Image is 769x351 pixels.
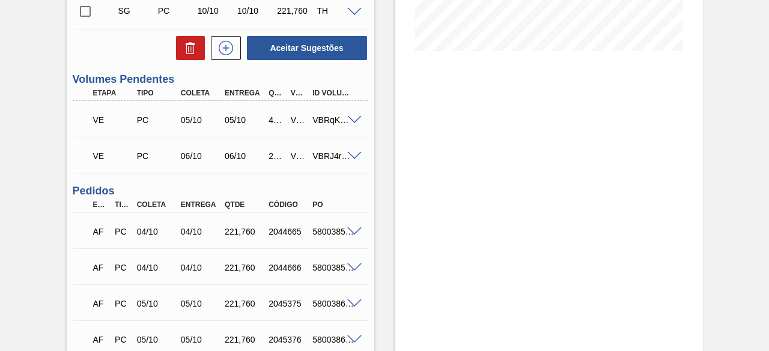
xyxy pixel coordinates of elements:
p: AF [93,227,108,236]
div: 5800386734 [309,335,357,344]
div: 2045375 [266,299,313,308]
div: 10/10/2025 [195,6,237,16]
div: Entrega [222,89,269,97]
h3: Volumes Pendentes [73,73,368,86]
div: 05/10/2025 [178,299,225,308]
p: AF [93,263,108,272]
p: VE [93,151,135,161]
div: 05/10/2025 [134,299,181,308]
div: 05/10/2025 [178,115,225,125]
div: 221,760 [222,263,269,272]
div: Volume Enviado para Transporte [90,107,138,133]
div: Coleta [134,200,181,209]
div: 221,760 [222,335,269,344]
div: PO [309,200,357,209]
div: Pedido de Compra [112,227,133,236]
div: Pedido de Compra [112,299,133,308]
div: Qtde [222,200,269,209]
div: Pedido de Compra [112,263,133,272]
div: Nova sugestão [205,36,241,60]
div: Aguardando Faturamento [90,254,111,281]
div: 05/10/2025 [178,335,225,344]
div: 221,760 [266,151,287,161]
div: 05/10/2025 [222,115,269,125]
div: 221,760 [222,227,269,236]
div: 10/10/2025 [234,6,276,16]
div: 221,760 [222,299,269,308]
div: 5800385476 [309,227,357,236]
div: Etapa [90,89,138,97]
div: Tipo [134,89,181,97]
div: 2044666 [266,263,313,272]
div: VBRJ4r4PS [309,151,357,161]
div: 5800386733 [309,299,357,308]
button: Aceitar Sugestões [247,36,367,60]
div: Etapa [90,200,111,209]
div: Entrega [178,200,225,209]
div: Sugestão Criada [115,6,157,16]
p: AF [93,335,108,344]
div: 04/10/2025 [134,227,181,236]
div: Id Volume Interno [309,89,357,97]
div: Excluir Sugestões [170,36,205,60]
div: TH [314,6,356,16]
div: VBRqKA8de [309,115,357,125]
div: Qtde [266,89,287,97]
div: Aguardando Faturamento [90,290,111,317]
div: 06/10/2025 [222,151,269,161]
div: Coleta [178,89,225,97]
div: Volume Enviado para Transporte [90,143,138,169]
div: V627527 [288,115,309,125]
div: Tipo [112,200,133,209]
div: V627528 [288,151,309,161]
div: 04/10/2025 [178,227,225,236]
div: 06/10/2025 [178,151,225,161]
div: 04/10/2025 [134,263,181,272]
div: 2045376 [266,335,313,344]
div: Pedido de Compra [155,6,197,16]
h3: Pedidos [73,185,368,197]
div: 05/10/2025 [134,335,181,344]
div: 443,520 [266,115,287,125]
div: Pedido de Compra [134,115,181,125]
div: 2044665 [266,227,313,236]
div: Volume Portal [288,89,309,97]
div: Código [266,200,313,209]
div: Aguardando Faturamento [90,218,111,245]
p: AF [93,299,108,308]
div: 04/10/2025 [178,263,225,272]
div: Pedido de Compra [112,335,133,344]
div: Pedido de Compra [134,151,181,161]
div: 221,760 [274,6,316,16]
div: Aceitar Sugestões [241,35,368,61]
div: 5800385477 [309,263,357,272]
p: VE [93,115,135,125]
